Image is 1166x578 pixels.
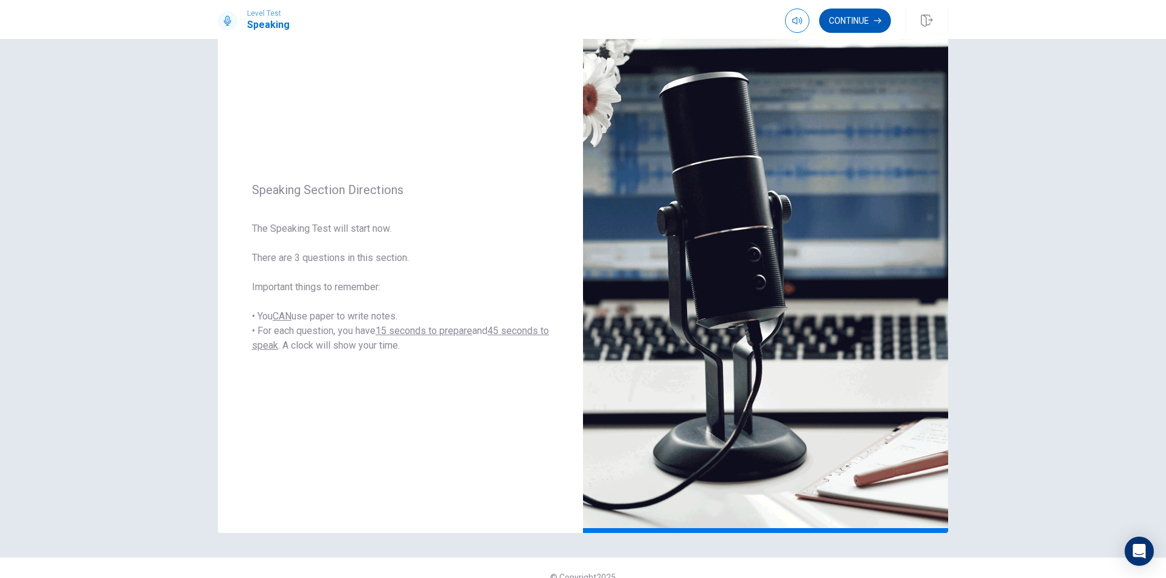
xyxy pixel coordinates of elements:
[247,18,290,32] h1: Speaking
[1125,537,1154,566] div: Open Intercom Messenger
[375,325,472,336] u: 15 seconds to prepare
[247,9,290,18] span: Level Test
[252,183,549,197] span: Speaking Section Directions
[252,221,549,353] span: The Speaking Test will start now. There are 3 questions in this section. Important things to reme...
[819,9,891,33] button: Continue
[583,2,948,533] img: speaking intro
[273,310,291,322] u: CAN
